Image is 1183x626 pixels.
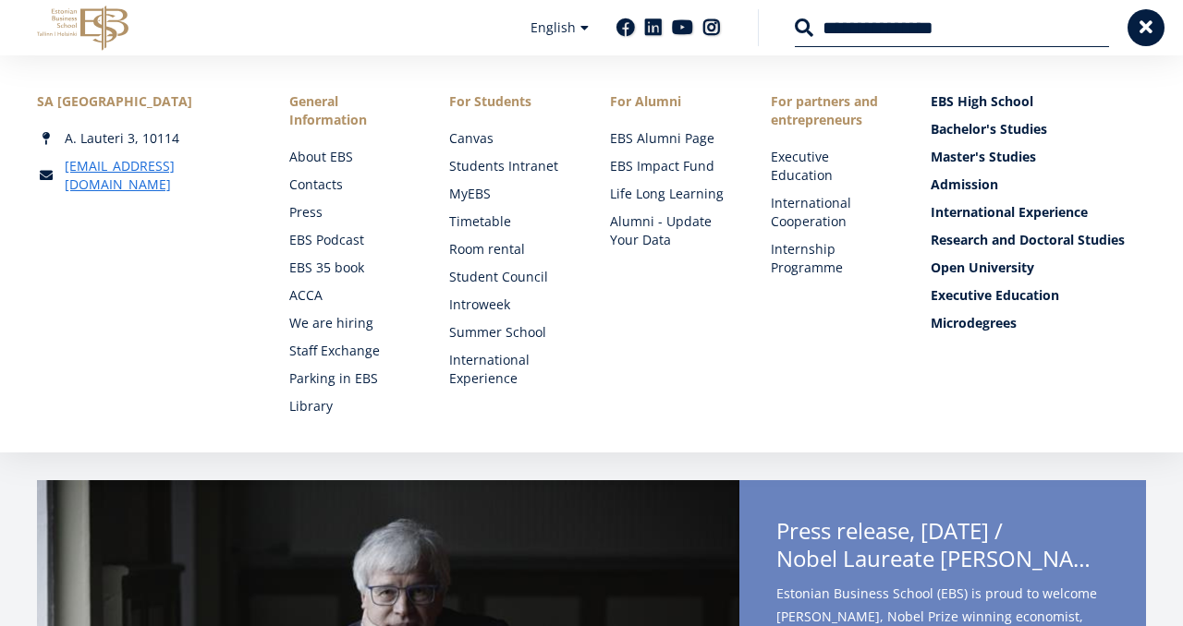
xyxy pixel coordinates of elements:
[289,175,413,194] a: Contacts
[449,157,573,175] a: Students Intranet
[610,212,734,249] a: Alumni - Update Your Data
[616,18,635,37] a: Facebook
[289,148,413,166] a: About EBS
[931,148,1146,166] a: Master's Studies
[65,157,252,194] a: [EMAIL_ADDRESS][DOMAIN_NAME]
[610,185,734,203] a: Life Long Learning
[931,175,1146,194] a: Admission
[931,120,1146,138] a: Bachelor's Studies
[931,231,1146,249] a: Research and Doctoral Studies
[931,314,1146,332] a: Microdegrees
[776,517,1109,578] span: Press release, [DATE] /
[771,148,895,185] a: Executive Education
[289,342,413,360] a: Staff Exchange
[449,351,573,388] a: International Experience
[37,129,252,148] div: A. Lauteri 3, 10114
[931,259,1146,277] a: Open University
[449,212,573,231] a: Timetable
[289,286,413,305] a: ACCA
[771,240,895,277] a: Internship Programme
[289,397,413,415] a: Library
[289,92,413,129] span: General Information
[931,203,1146,222] a: International Experience
[776,545,1109,572] span: Nobel Laureate [PERSON_NAME] to Deliver Lecture at [GEOGRAPHIC_DATA]
[931,92,1146,111] a: EBS High School
[449,129,573,148] a: Canvas
[289,203,413,222] a: Press
[449,240,573,259] a: Room rental
[449,295,573,314] a: Introweek
[449,268,573,286] a: Student Council
[702,18,721,37] a: Instagram
[449,323,573,342] a: Summer School
[610,92,734,111] span: For Alumni
[289,259,413,277] a: EBS 35 book
[37,92,252,111] div: SA [GEOGRAPHIC_DATA]
[449,185,573,203] a: MyEBS
[771,194,895,231] a: International Cooperation
[610,157,734,175] a: EBS Impact Fund
[672,18,693,37] a: Youtube
[289,231,413,249] a: EBS Podcast
[610,129,734,148] a: EBS Alumni Page
[931,286,1146,305] a: Executive Education
[771,92,895,129] span: For partners and entrepreneurs
[289,369,413,388] a: Parking in EBS
[644,18,663,37] a: Linkedin
[289,314,413,332] a: We are hiring
[449,92,573,111] a: For Students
